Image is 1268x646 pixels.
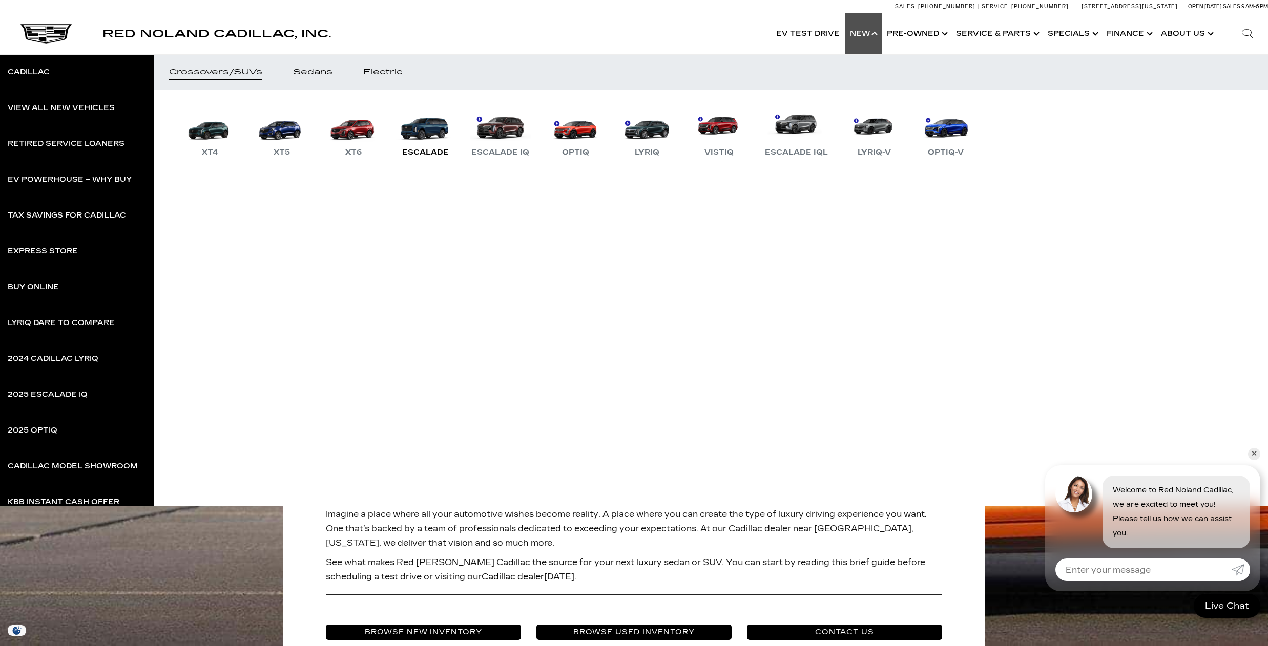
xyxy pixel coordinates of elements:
[1223,3,1241,10] span: Sales:
[8,319,115,327] div: LYRIQ Dare to Compare
[1188,3,1222,10] span: Open [DATE]
[1055,476,1092,512] img: Agent profile photo
[154,54,278,90] a: Crossovers/SUVs
[326,555,942,584] p: See what makes Red [PERSON_NAME] Cadillac the source for your next luxury sedan or SUV. You can s...
[5,625,29,636] section: Click to Open Cookie Consent Modal
[845,13,882,54] a: New
[1232,558,1250,581] a: Submit
[251,105,313,159] a: XT5
[323,105,384,159] a: XT6
[8,248,78,255] div: Express Store
[630,146,664,159] div: LYRIQ
[326,625,521,640] a: Browse New Inventory
[8,391,88,398] div: 2025 Escalade IQ
[915,105,976,159] a: OPTIQ-V
[102,29,331,39] a: Red Noland Cadillac, Inc.
[466,105,534,159] a: Escalade IQ
[348,54,418,90] a: Electric
[978,4,1071,9] a: Service: [PHONE_NUMBER]
[536,625,732,640] a: Browse Used Inventory
[8,355,98,362] div: 2024 Cadillac LYRIQ
[8,140,124,147] div: Retired Service Loaners
[557,146,594,159] div: OPTIQ
[882,13,951,54] a: Pre-Owned
[179,105,241,159] a: XT4
[1101,13,1156,54] a: Finance
[363,69,402,76] div: Electric
[394,105,456,159] a: Escalade
[1055,558,1232,581] input: Enter your message
[326,507,942,550] p: Imagine a place where all your automotive wishes become reality. A place where you can create the...
[397,146,454,159] div: Escalade
[8,212,126,219] div: Tax Savings for Cadillac
[853,146,896,159] div: LYRIQ-V
[8,104,115,112] div: View All New Vehicles
[8,69,50,76] div: Cadillac
[102,28,331,40] span: Red Noland Cadillac, Inc.
[278,54,348,90] a: Sedans
[699,146,739,159] div: VISTIQ
[169,69,262,76] div: Crossovers/SUVs
[843,105,905,159] a: LYRIQ-V
[8,427,57,434] div: 2025 OPTIQ
[293,69,332,76] div: Sedans
[1227,13,1268,54] div: Search
[1011,3,1069,10] span: [PHONE_NUMBER]
[545,105,606,159] a: OPTIQ
[8,176,132,183] div: EV Powerhouse – Why Buy
[982,3,1010,10] span: Service:
[340,146,367,159] div: XT6
[466,146,534,159] div: Escalade IQ
[8,499,119,506] div: KBB Instant Cash Offer
[760,146,833,159] div: Escalade IQL
[1241,3,1268,10] span: 9 AM-6 PM
[1200,600,1254,612] span: Live Chat
[616,105,678,159] a: LYRIQ
[482,572,544,582] a: Cadillac dealer
[923,146,969,159] div: OPTIQ-V
[197,146,223,159] div: XT4
[8,284,59,291] div: Buy Online
[895,3,917,10] span: Sales:
[895,4,978,9] a: Sales: [PHONE_NUMBER]
[20,24,72,44] img: Cadillac Dark Logo with Cadillac White Text
[1156,13,1217,54] a: About Us
[1082,3,1178,10] a: [STREET_ADDRESS][US_STATE]
[1194,594,1260,618] a: Live Chat
[688,105,750,159] a: VISTIQ
[5,625,29,636] img: Opt-Out Icon
[268,146,295,159] div: XT5
[8,463,138,470] div: Cadillac Model Showroom
[918,3,975,10] span: [PHONE_NUMBER]
[771,13,845,54] a: EV Test Drive
[1103,476,1250,548] div: Welcome to Red Noland Cadillac, we are excited to meet you! Please tell us how we can assist you.
[951,13,1043,54] a: Service & Parts
[1043,13,1101,54] a: Specials
[760,105,833,159] a: Escalade IQL
[747,625,942,640] a: Contact Us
